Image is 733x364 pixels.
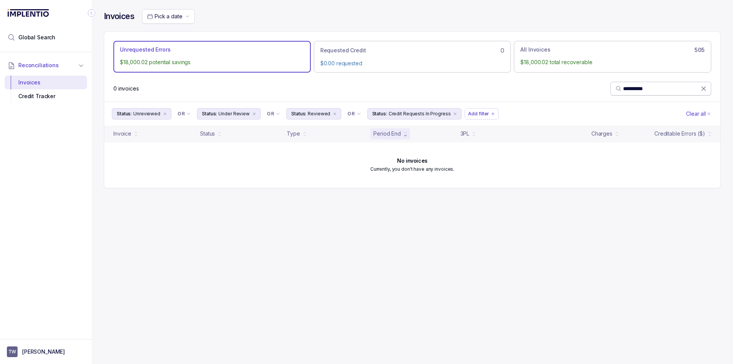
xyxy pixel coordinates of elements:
button: Reconciliations [5,57,87,74]
h6: No invoices [397,158,427,164]
div: remove content [251,111,257,117]
p: OR [267,111,274,117]
li: Filter Chip Connector undefined [178,111,191,117]
div: Remaining page entries [113,85,139,92]
button: Filter Chip Credit Requests In Progress [367,108,462,120]
div: Status [200,130,215,138]
button: Filter Chip Connector undefined [264,108,283,119]
div: 3PL [460,130,470,138]
p: Status: [117,110,132,118]
button: Filter Chip Connector undefined [174,108,194,119]
button: Filter Chip Unreviewed [112,108,171,120]
p: Unrequested Errors [120,46,170,53]
p: Under Review [218,110,250,118]
div: Creditable Errors ($) [654,130,705,138]
span: Pick a date [155,13,182,19]
p: Requested Credit [320,47,366,54]
span: User initials [7,346,18,357]
p: Unreviewed [133,110,160,118]
span: Global Search [18,34,55,41]
div: remove content [162,111,168,117]
button: User initials[PERSON_NAME] [7,346,85,357]
p: Credit Requests In Progress [389,110,451,118]
ul: Filter Group [112,108,685,120]
div: Collapse Icon [87,8,96,18]
div: Period End [373,130,401,138]
p: OR [178,111,185,117]
div: remove content [332,111,338,117]
button: Filter Chip Reviewed [286,108,341,120]
button: Filter Chip Connector undefined [344,108,364,119]
p: Status: [202,110,217,118]
div: Charges [591,130,612,138]
p: [PERSON_NAME] [22,348,65,356]
search: Date Range Picker [147,13,182,20]
p: $0.00 requested [320,60,505,67]
div: Invoices [11,76,81,89]
h6: 505 [694,47,705,53]
p: OR [347,111,355,117]
button: Clear Filters [685,108,713,120]
p: All Invoices [520,46,550,53]
p: Currently, you don't have any invoices. [370,165,454,173]
div: Credit Tracker [11,89,81,103]
p: Reviewed [308,110,330,118]
p: Status: [372,110,387,118]
li: Filter Chip Connector undefined [347,111,361,117]
p: Clear all [686,110,706,118]
span: Reconciliations [18,61,59,69]
ul: Action Tab Group [113,41,711,72]
p: $18,000.02 potential savings [120,58,304,66]
p: Status: [291,110,306,118]
div: remove content [452,111,458,117]
div: Type [287,130,300,138]
div: Reconciliations [5,74,87,105]
button: Date Range Picker [142,9,195,24]
h4: Invoices [104,11,134,22]
div: 0 [320,46,505,55]
div: Invoice [113,130,131,138]
p: Add filter [468,110,489,118]
button: Filter Chip Under Review [197,108,261,120]
button: Filter Chip Add filter [465,108,499,120]
li: Filter Chip Connector undefined [267,111,280,117]
p: $18,000.02 total recoverable [520,58,705,66]
p: 0 invoices [113,85,139,92]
